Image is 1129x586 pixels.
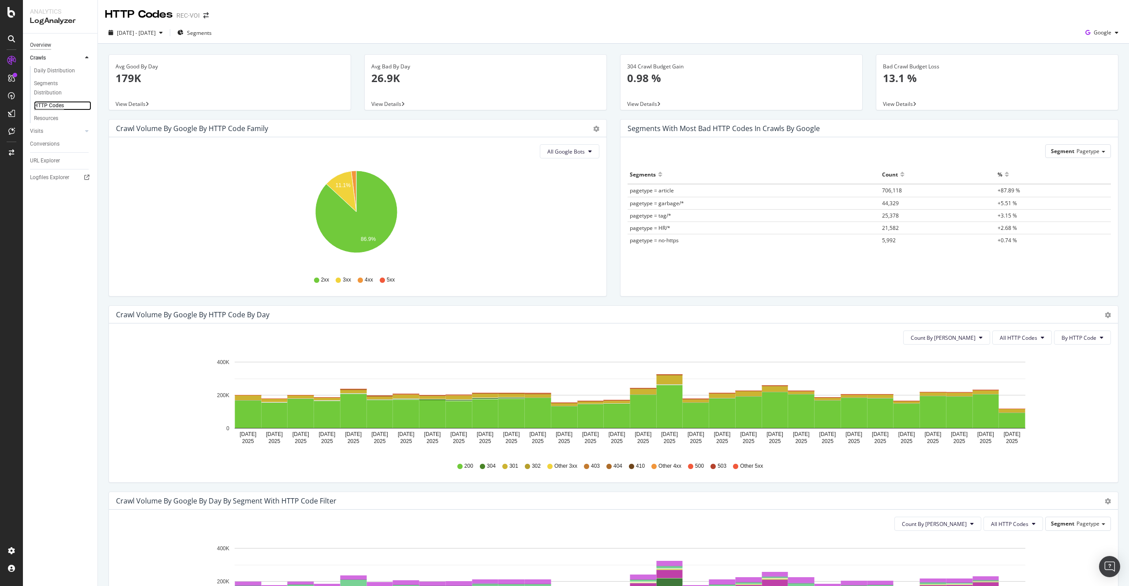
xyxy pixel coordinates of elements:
div: Open Intercom Messenger [1099,556,1120,577]
p: 26.9K [371,71,600,86]
span: Segment [1051,147,1074,155]
text: [DATE] [1004,431,1021,437]
div: Avg Bad By Day [371,63,600,71]
span: pagetype = tag/* [630,212,671,219]
span: All Google Bots [547,148,585,155]
text: [DATE] [977,431,994,437]
text: [DATE] [530,431,546,437]
span: pagetype = garbage/* [630,199,684,207]
div: % [998,167,1002,181]
button: By HTTP Code [1054,331,1111,345]
text: 2025 [769,438,781,444]
span: Other 5xx [740,462,763,470]
div: Crawl Volume by google by HTTP Code by Day [116,310,269,319]
span: View Details [116,100,146,108]
span: 301 [509,462,518,470]
text: 2025 [532,438,544,444]
span: Count By Day [902,520,967,528]
div: A chart. [116,352,1104,454]
button: Count By [PERSON_NAME] [903,331,990,345]
text: [DATE] [450,431,467,437]
text: 2025 [585,438,597,444]
text: [DATE] [793,431,810,437]
text: [DATE] [688,431,704,437]
text: 2025 [479,438,491,444]
span: 200 [464,462,473,470]
div: LogAnalyzer [30,16,90,26]
span: Segment [1051,520,1074,527]
text: 2025 [690,438,702,444]
a: Resources [34,114,91,123]
div: Segments with most bad HTTP codes in Crawls by google [628,124,820,133]
span: 21,582 [882,224,899,232]
text: 2025 [505,438,517,444]
text: 2025 [374,438,386,444]
text: [DATE] [345,431,362,437]
text: [DATE] [239,431,256,437]
span: 410 [636,462,645,470]
div: Daily Distribution [34,66,75,75]
div: Segments [630,167,656,181]
span: 404 [613,462,622,470]
span: 302 [532,462,541,470]
text: 2025 [321,438,333,444]
text: [DATE] [609,431,625,437]
div: Crawl Volume by google by Day by Segment with HTTP Code Filter [116,496,336,505]
text: [DATE] [477,431,493,437]
div: Visits [30,127,43,136]
span: +3.15 % [998,212,1017,219]
text: 2025 [980,438,992,444]
text: [DATE] [845,431,862,437]
span: Other 3xx [554,462,577,470]
div: HTTP Codes [34,101,64,110]
a: Daily Distribution [34,66,91,75]
span: By HTTP Code [1062,334,1096,342]
a: Visits [30,127,82,136]
span: Google [1094,29,1111,36]
div: Count [882,167,898,181]
span: +0.74 % [998,237,1017,244]
text: 2025 [901,438,912,444]
span: 500 [695,462,704,470]
div: 304 Crawl Budget Gain [627,63,856,71]
text: [DATE] [319,431,336,437]
span: 5,992 [882,237,896,244]
a: HTTP Codes [34,101,91,110]
div: gear [1105,312,1111,318]
text: 2025 [242,438,254,444]
a: Segments Distribution [34,79,91,98]
button: All HTTP Codes [983,517,1043,531]
span: All HTTP Codes [1000,334,1037,342]
text: 2025 [664,438,676,444]
a: Conversions [30,139,91,149]
text: [DATE] [266,431,283,437]
text: 2025 [848,438,860,444]
text: 2025 [875,438,886,444]
text: 0 [226,425,229,432]
span: 5xx [387,276,395,284]
text: [DATE] [371,431,388,437]
div: Conversions [30,139,60,149]
text: 200K [217,578,229,585]
text: 2025 [795,438,807,444]
text: 2025 [611,438,623,444]
text: [DATE] [872,431,889,437]
div: Crawls [30,53,46,63]
text: [DATE] [925,431,942,437]
text: 2025 [716,438,728,444]
div: URL Explorer [30,156,60,165]
text: 2025 [1006,438,1018,444]
text: [DATE] [424,431,441,437]
span: Pagetype [1077,147,1099,155]
span: +2.68 % [998,224,1017,232]
text: 2025 [927,438,939,444]
a: Overview [30,41,91,50]
button: [DATE] - [DATE] [105,26,166,40]
text: [DATE] [819,431,836,437]
span: Segments [187,29,212,37]
span: 3xx [343,276,351,284]
div: Bad Crawl Budget Loss [883,63,1111,71]
text: [DATE] [714,431,731,437]
span: pagetype = no-https [630,237,679,244]
text: 2025 [400,438,412,444]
